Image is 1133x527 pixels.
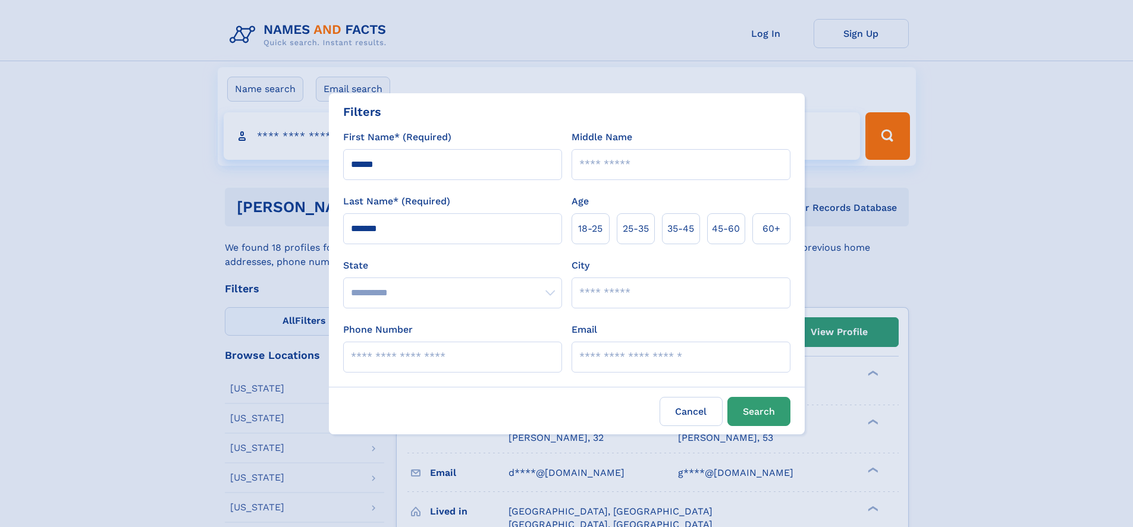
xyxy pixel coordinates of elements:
[712,222,740,236] span: 45‑60
[578,222,602,236] span: 18‑25
[667,222,694,236] span: 35‑45
[343,258,562,273] label: State
[343,130,451,144] label: First Name* (Required)
[343,323,413,337] label: Phone Number
[572,323,597,337] label: Email
[660,397,723,426] label: Cancel
[572,258,589,273] label: City
[343,194,450,209] label: Last Name* (Required)
[572,194,589,209] label: Age
[623,222,649,236] span: 25‑35
[343,103,381,121] div: Filters
[762,222,780,236] span: 60+
[572,130,632,144] label: Middle Name
[727,397,790,426] button: Search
